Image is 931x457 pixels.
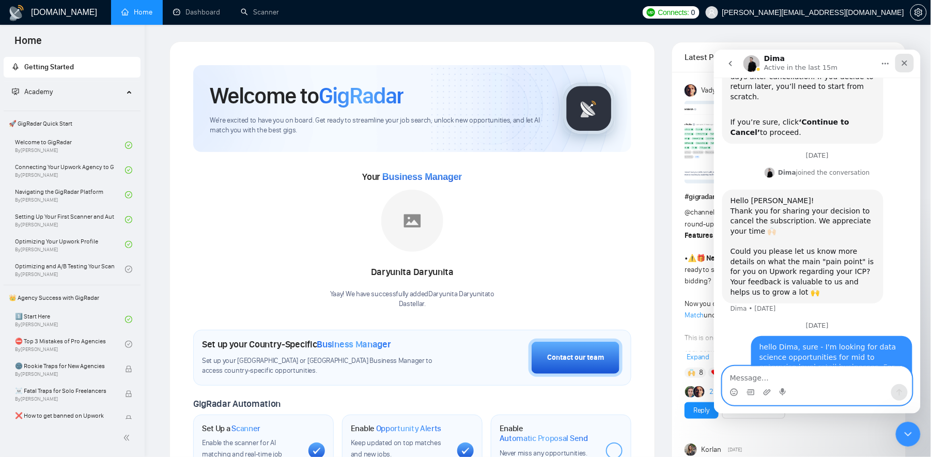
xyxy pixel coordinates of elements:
span: Latest Posts from the GigRadar Community [685,51,753,64]
span: Academy [12,87,53,96]
a: dashboardDashboard [173,8,220,17]
div: Dima says… [8,116,198,140]
h1: Set Up a [202,423,260,434]
span: Your [363,171,462,182]
span: Opportunity Alerts [376,423,442,434]
a: searchScanner [241,8,279,17]
span: 🌚 Rookie Traps for New Agencies [15,361,114,371]
img: Alex B [685,386,696,398]
span: GigRadar Automation [193,398,281,409]
span: Automatic Proposal Send [500,433,588,444]
span: Expand [687,353,710,361]
img: F09AC4U7ATU-image.png [685,101,809,184]
a: Welcome to GigRadarBy[PERSON_NAME] [15,134,125,157]
span: check-circle [125,142,132,149]
span: user [708,9,716,16]
span: check-circle [125,241,132,248]
div: [DATE] [8,102,198,116]
span: 👑 Agency Success with GigRadar [5,287,139,308]
a: setting [910,8,927,17]
span: check-circle [125,216,132,223]
span: Getting Started [24,63,74,71]
span: rocket [12,63,19,70]
span: By [PERSON_NAME] [15,371,114,377]
span: GigRadar [319,82,404,110]
img: 🙌 [688,369,695,376]
div: Hello [PERSON_NAME]! ​Thank you for sharing your decision to cancel the subscription. We apprecia... [17,146,161,227]
span: 0 [691,7,695,18]
button: Upload attachment [49,339,57,347]
button: Contact our team [529,339,623,377]
strong: New Profile Match feature: [707,254,794,263]
span: check-circle [125,341,132,348]
a: 2replies [710,387,735,397]
button: setting [910,4,927,21]
img: Korlan [685,444,697,456]
a: Reply [693,405,710,416]
span: @channel [685,208,715,217]
h1: Enable [500,423,598,444]
span: 🚀 GigRadar Quick Start [5,113,139,134]
span: Vadym [702,85,722,96]
div: Your feedback is valuable to us and helps us to grow a lot 🙌 [17,227,161,248]
div: joined the conversation [64,118,156,128]
a: Optimizing and A/B Testing Your Scanner for Better ResultsBy[PERSON_NAME] [15,258,125,281]
img: Vadym [685,84,697,97]
img: upwork-logo.png [647,8,655,17]
textarea: Message… [9,317,198,334]
span: ❌ How to get banned on Upwork [15,410,114,421]
span: fund-projection-screen [12,88,19,95]
span: By [PERSON_NAME] [15,396,114,402]
span: check-circle [125,191,132,199]
span: lock [125,365,132,373]
span: [DATE] [728,445,742,454]
img: ❤️ [711,369,719,376]
span: 🎁 [696,254,705,263]
div: hello Dima, sure - I'm looking for data science opportunities for mid to enterprise level retail ... [45,293,190,354]
h1: Enable [351,423,442,434]
span: We're excited to have you on board. Get ready to streamline your job search, unlock new opportuni... [210,116,547,135]
span: setting [911,8,926,17]
button: Send a message… [177,334,194,351]
h1: # gigradar-hub [685,191,893,203]
span: Korlan [702,444,722,455]
span: Home [6,33,50,55]
span: Academy [24,87,53,96]
span: check-circle [125,166,132,174]
img: Profile image for Dima [51,118,61,128]
span: lock [125,390,132,398]
div: [DATE] [8,272,198,286]
div: Hello [PERSON_NAME]!​Thank you for sharing your decision to cancel the subscription. We appreciat... [8,140,169,254]
span: 8 [699,368,703,378]
span: Business Manager [317,339,391,350]
span: double-left [123,433,133,443]
h1: Welcome to [210,82,404,110]
a: Optimizing Your Upwork ProfileBy[PERSON_NAME] [15,233,125,256]
a: Navigating the GigRadar PlatformBy[PERSON_NAME] [15,184,125,206]
b: Dima [64,119,82,127]
span: Set up your [GEOGRAPHIC_DATA] or [GEOGRAPHIC_DATA] Business Manager to access country-specific op... [202,356,454,376]
div: Dima says… [8,140,198,272]
h1: Set up your Country-Specific [202,339,391,350]
span: ⚠️ [688,254,696,263]
span: lock [125,415,132,422]
button: Reply [685,402,719,419]
span: check-circle [125,316,132,323]
a: Setting Up Your First Scanner and Auto-BidderBy[PERSON_NAME] [15,208,125,231]
a: See the details [731,405,777,416]
button: Start recording [66,339,74,347]
img: gigradar-logo.png [563,83,615,134]
span: check-circle [125,266,132,273]
button: Gif picker [33,339,41,347]
button: Emoji picker [16,339,24,347]
a: 1️⃣ Start HereBy[PERSON_NAME] [15,308,125,331]
div: If you’re sure, click to proceed. [17,68,161,88]
span: Business Manager [382,172,462,182]
div: Yaay! We have successfully added Daryunita Daryunita to [330,290,494,309]
div: Daryunita Daryunita [330,264,494,281]
div: Contact our team [547,352,604,363]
